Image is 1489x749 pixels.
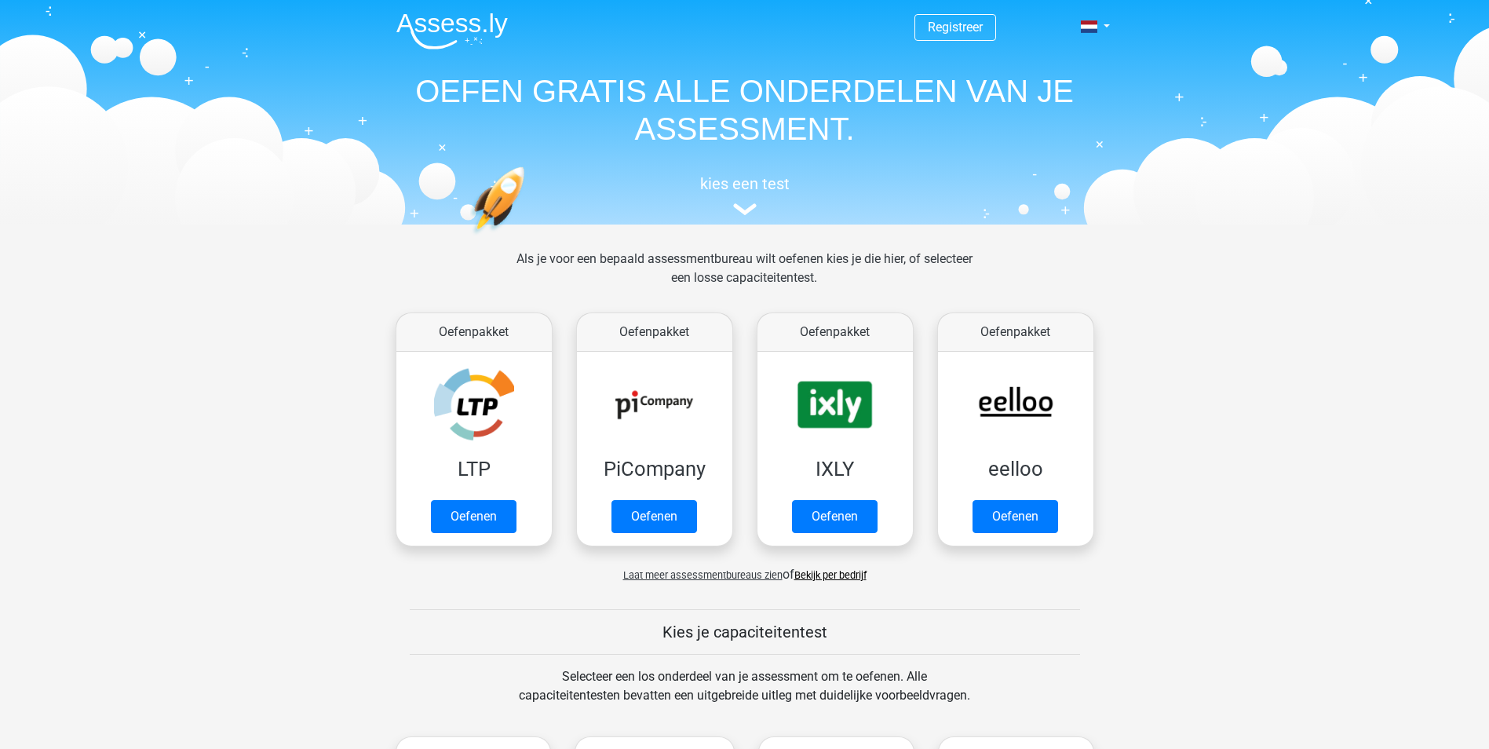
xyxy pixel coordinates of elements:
[792,500,878,533] a: Oefenen
[973,500,1058,533] a: Oefenen
[431,500,516,533] a: Oefenen
[794,569,867,581] a: Bekijk per bedrijf
[396,13,508,49] img: Assessly
[504,250,985,306] div: Als je voor een bepaald assessmentbureau wilt oefenen kies je die hier, of selecteer een losse ca...
[384,72,1106,148] h1: OEFEN GRATIS ALLE ONDERDELEN VAN JE ASSESSMENT.
[623,569,783,581] span: Laat meer assessmentbureaus zien
[410,623,1080,641] h5: Kies je capaciteitentest
[470,166,586,309] img: oefenen
[384,174,1106,193] h5: kies een test
[928,20,983,35] a: Registreer
[611,500,697,533] a: Oefenen
[384,174,1106,216] a: kies een test
[504,667,985,724] div: Selecteer een los onderdeel van je assessment om te oefenen. Alle capaciteitentesten bevatten een...
[733,203,757,215] img: assessment
[384,553,1106,584] div: of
